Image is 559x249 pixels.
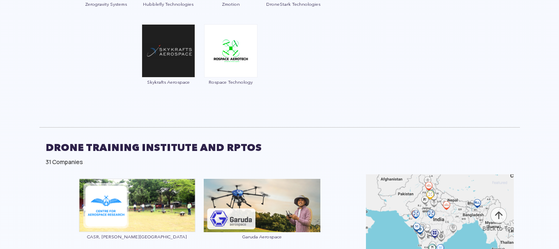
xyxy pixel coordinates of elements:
[46,158,514,166] div: 31 Companies
[79,201,196,240] a: CASR, [PERSON_NAME][GEOGRAPHIC_DATA]
[141,80,196,85] span: Skykrafts Aerospace
[79,234,196,239] span: CASR, [PERSON_NAME][GEOGRAPHIC_DATA]
[142,24,195,78] img: ic_skykrafts.png
[204,47,258,85] a: Rospace Technology
[204,179,320,232] img: ic_garudarpto_eco.png
[141,47,196,85] a: Skykrafts Aerospace
[204,234,320,239] span: Garuda Aerospace
[490,206,508,224] img: ic_arrow-up.png
[204,24,258,78] img: ic_rospace.png
[141,2,196,7] span: Hubblefly Technologies
[204,201,320,239] a: Garuda Aerospace
[79,2,133,7] span: Zerogravity Systems
[266,2,320,7] span: DroneStark Technologies
[204,2,258,7] span: Zmotion
[79,178,196,232] img: ic_annauniversity_block.png
[483,224,514,233] div: Back to Top
[204,80,258,85] span: Rospace Technology
[46,137,514,158] h2: DRONE TRAINING INSTITUTE AND RPTOS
